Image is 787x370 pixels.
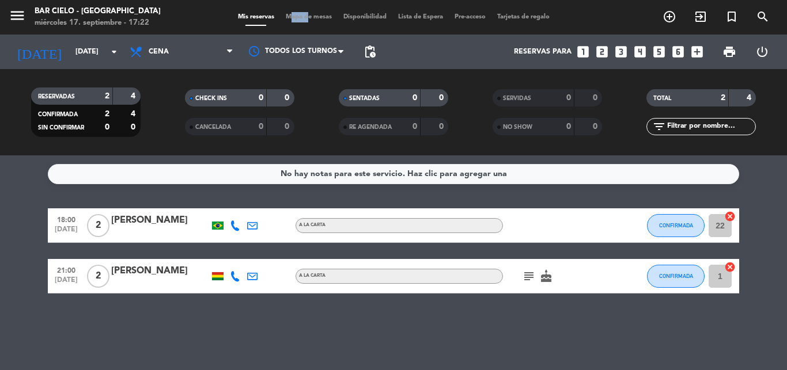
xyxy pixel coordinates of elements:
[349,96,380,101] span: SENTADAS
[652,120,666,133] i: filter_list
[232,14,280,20] span: Mis reservas
[647,265,705,288] button: CONFIRMADA
[755,45,769,59] i: power_settings_new
[633,44,648,59] i: looks_4
[666,120,755,133] input: Filtrar por nombre...
[439,123,446,131] strong: 0
[756,10,770,24] i: search
[285,123,292,131] strong: 0
[566,123,571,131] strong: 0
[131,92,138,100] strong: 4
[539,269,553,283] i: cake
[38,94,75,100] span: RESERVADAS
[280,14,338,20] span: Mapa de mesas
[259,94,263,102] strong: 0
[725,10,739,24] i: turned_in_not
[281,167,507,181] div: No hay notas para este servicio. Haz clic para agregar una
[105,110,109,118] strong: 2
[338,14,392,20] span: Disponibilidad
[105,92,109,100] strong: 2
[724,211,736,222] i: cancel
[38,125,84,131] span: SIN CONFIRMAR
[299,273,326,278] span: A la carta
[514,48,572,56] span: Reservas para
[38,112,78,117] span: CONFIRMADA
[259,123,263,131] strong: 0
[299,223,326,227] span: A la carta
[9,7,26,28] button: menu
[35,6,161,17] div: Bar Cielo - [GEOGRAPHIC_DATA]
[131,110,138,118] strong: 4
[647,214,705,237] button: CONFIRMADA
[503,124,532,130] span: NO SHOW
[285,94,292,102] strong: 0
[363,45,377,59] span: pending_actions
[349,124,392,130] span: RE AGENDADA
[671,44,686,59] i: looks_6
[566,94,571,102] strong: 0
[522,269,536,283] i: subject
[746,35,778,69] div: LOG OUT
[449,14,491,20] span: Pre-acceso
[111,264,209,279] div: [PERSON_NAME]
[9,7,26,24] i: menu
[195,124,231,130] span: CANCELADA
[52,226,81,239] span: [DATE]
[52,263,81,276] span: 21:00
[107,45,121,59] i: arrow_drop_down
[87,265,109,288] span: 2
[52,212,81,226] span: 18:00
[595,44,610,59] i: looks_two
[105,123,109,131] strong: 0
[131,123,138,131] strong: 0
[439,94,446,102] strong: 0
[413,94,417,102] strong: 0
[392,14,449,20] span: Lista de Espera
[653,96,671,101] span: TOTAL
[52,276,81,289] span: [DATE]
[413,123,417,131] strong: 0
[35,17,161,29] div: miércoles 17. septiembre - 17:22
[87,214,109,237] span: 2
[663,10,676,24] i: add_circle_outline
[652,44,667,59] i: looks_5
[724,261,736,273] i: cancel
[659,222,693,228] span: CONFIRMADA
[576,44,591,59] i: looks_one
[694,10,707,24] i: exit_to_app
[111,213,209,228] div: [PERSON_NAME]
[9,39,70,64] i: [DATE]
[690,44,705,59] i: add_box
[195,96,227,101] span: CHECK INS
[593,94,600,102] strong: 0
[747,94,754,102] strong: 4
[722,45,736,59] span: print
[721,94,725,102] strong: 2
[593,123,600,131] strong: 0
[659,273,693,279] span: CONFIRMADA
[503,96,531,101] span: SERVIDAS
[491,14,555,20] span: Tarjetas de regalo
[614,44,629,59] i: looks_3
[149,48,169,56] span: Cena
